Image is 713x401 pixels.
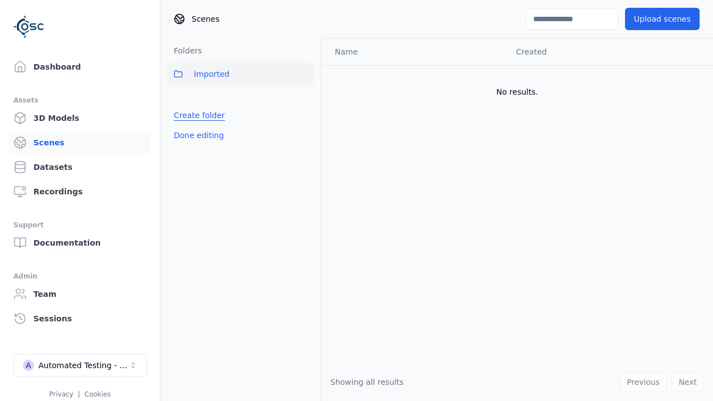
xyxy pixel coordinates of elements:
[13,11,45,42] img: Logo
[167,105,232,125] button: Create folder
[9,232,151,254] a: Documentation
[9,156,151,178] a: Datasets
[13,270,146,283] div: Admin
[625,8,700,30] button: Upload scenes
[13,94,146,107] div: Assets
[321,65,713,119] td: No results.
[321,38,507,65] th: Name
[13,354,147,376] button: Select a workspace
[174,110,225,121] a: Create folder
[9,180,151,203] a: Recordings
[23,360,34,371] div: A
[9,283,151,305] a: Team
[9,56,151,78] a: Dashboard
[38,360,129,371] div: Automated Testing - Playwright
[192,13,219,25] span: Scenes
[167,63,314,85] button: Imported
[167,45,202,56] h3: Folders
[330,378,404,387] span: Showing all results
[167,125,231,145] button: Done editing
[78,390,80,398] span: |
[9,131,151,154] a: Scenes
[194,67,229,81] span: Imported
[9,307,151,330] a: Sessions
[49,390,73,398] a: Privacy
[85,390,111,398] a: Cookies
[9,107,151,129] a: 3D Models
[507,38,695,65] th: Created
[13,218,146,232] div: Support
